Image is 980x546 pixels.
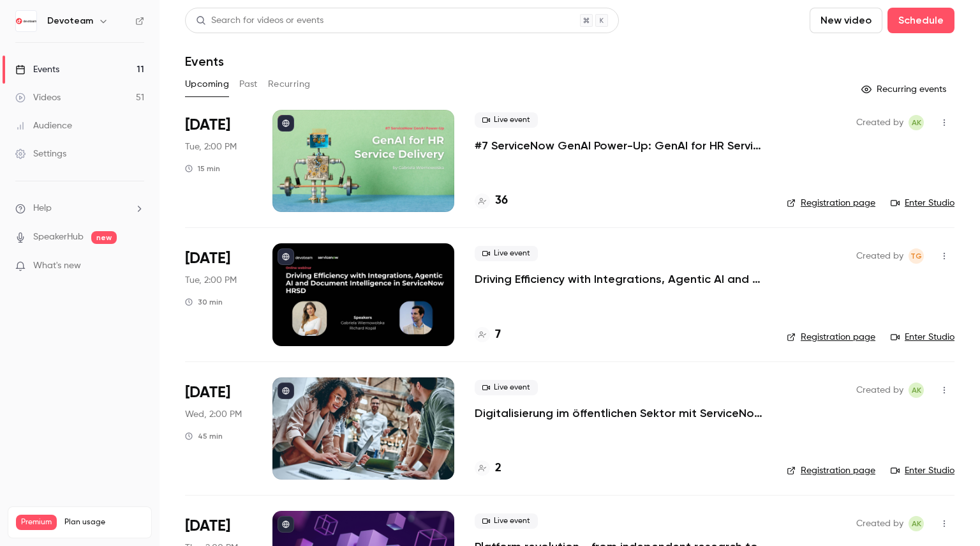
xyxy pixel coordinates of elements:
span: Created by [856,115,903,130]
div: Sep 9 Tue, 2:00 PM (Europe/Prague) [185,243,252,345]
span: Plan usage [64,517,144,527]
span: AK [912,516,921,531]
span: Wed, 2:00 PM [185,408,242,421]
a: Driving Efficiency with Integrations, Agentic AI and Document Intelligence in ServiceNow HRSD [475,271,766,287]
span: Live event [475,246,538,261]
span: Tue, 2:00 PM [185,274,237,287]
span: Adrianna Kielin [909,115,924,130]
span: Adrianna Kielin [909,516,924,531]
span: Live event [475,380,538,395]
span: [DATE] [185,115,230,135]
div: Videos [15,91,61,104]
a: 36 [475,192,508,209]
span: Premium [16,515,57,530]
h4: 2 [495,460,501,477]
button: Recurring events [856,79,954,100]
a: SpeakerHub [33,231,84,244]
span: Created by [856,516,903,531]
button: New video [810,8,882,33]
a: Registration page [787,331,875,344]
div: 45 min [185,431,223,441]
h4: 7 [495,326,501,344]
a: Registration page [787,197,875,209]
span: Created by [856,383,903,398]
span: Adrianna Kielin [909,383,924,398]
div: Sep 17 Wed, 2:00 PM (Europe/Amsterdam) [185,377,252,480]
button: Past [239,74,258,95]
div: Events [15,63,59,76]
a: 7 [475,326,501,344]
div: Search for videos or events [196,14,323,27]
div: Settings [15,148,66,160]
span: AK [912,115,921,130]
span: Help [33,202,52,215]
div: 15 min [185,163,220,174]
h6: Devoteam [47,15,93,27]
a: Enter Studio [891,197,954,209]
h4: 36 [495,192,508,209]
span: Live event [475,112,538,128]
span: Created by [856,248,903,264]
span: Tereza Gáliková [909,248,924,264]
div: 30 min [185,297,223,307]
button: Recurring [268,74,311,95]
span: What's new [33,259,81,273]
span: AK [912,383,921,398]
button: Schedule [887,8,954,33]
a: #7 ServiceNow GenAI Power-Up: GenAI for HR Service Delivery [475,138,766,153]
a: Enter Studio [891,464,954,477]
a: Enter Studio [891,331,954,344]
span: Tue, 2:00 PM [185,140,237,153]
span: TG [910,248,922,264]
h1: Events [185,54,224,69]
span: Live event [475,513,538,529]
a: 2 [475,460,501,477]
li: help-dropdown-opener [15,202,144,215]
span: new [91,231,117,244]
span: [DATE] [185,383,230,403]
span: [DATE] [185,248,230,269]
a: Registration page [787,464,875,477]
div: Audience [15,119,72,132]
iframe: Noticeable Trigger [129,261,144,272]
a: Digitalisierung im öffentlichen Sektor mit ServiceNow CRM [475,406,766,421]
button: Upcoming [185,74,229,95]
span: [DATE] [185,516,230,536]
img: Devoteam [16,11,36,31]
div: Aug 26 Tue, 2:00 PM (Europe/Amsterdam) [185,110,252,212]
